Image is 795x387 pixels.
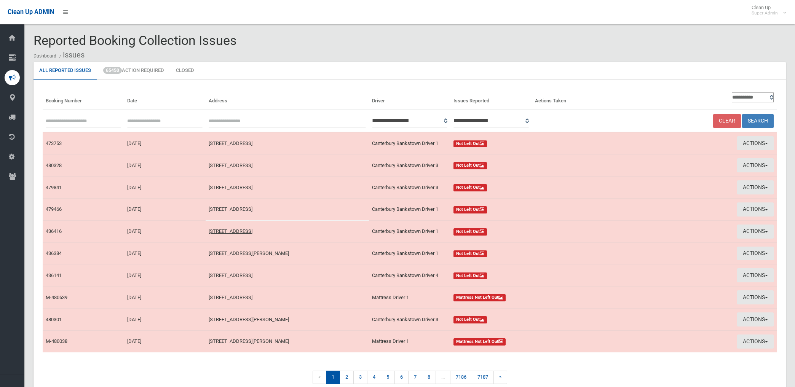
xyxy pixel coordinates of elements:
[43,89,124,110] th: Booking Number
[206,177,369,199] td: [STREET_ADDRESS]
[453,206,487,213] span: Not Left Out
[34,33,237,48] span: Reported Booking Collection Issues
[46,206,62,212] a: 479466
[124,177,206,199] td: [DATE]
[57,48,85,62] li: Issues
[46,338,67,344] a: M-480038
[206,287,369,309] td: [STREET_ADDRESS]
[369,154,450,177] td: Canterbury Bankstown Driver 3
[737,225,774,239] button: Actions
[493,371,507,384] a: »
[206,89,369,110] th: Address
[46,317,62,322] a: 480301
[103,67,122,74] span: 65450
[737,334,774,349] button: Actions
[353,371,367,384] a: 3
[450,89,532,110] th: Issues Reported
[737,158,774,172] button: Actions
[436,371,450,384] span: ...
[453,162,487,169] span: Not Left Out
[8,8,54,16] span: Clean Up ADMIN
[34,62,97,80] a: All Reported Issues
[369,220,450,242] td: Canterbury Bankstown Driver 1
[453,227,610,236] a: Not Left Out
[422,371,436,384] a: 8
[453,250,487,258] span: Not Left Out
[170,62,200,80] a: Closed
[369,331,450,352] td: Mattress Driver 1
[369,242,450,264] td: Canterbury Bankstown Driver 1
[737,202,774,217] button: Actions
[742,114,774,128] button: Search
[748,5,785,16] span: Clean Up
[737,180,774,194] button: Actions
[453,316,487,323] span: Not Left Out
[369,287,450,309] td: Mattress Driver 1
[453,205,610,214] a: Not Left Out
[453,315,610,324] a: Not Left Out
[340,371,354,384] a: 2
[532,89,613,110] th: Actions Taken
[453,249,610,258] a: Not Left Out
[737,290,774,304] button: Actions
[124,89,206,110] th: Date
[394,371,409,384] a: 6
[124,198,206,220] td: [DATE]
[46,140,62,146] a: 473753
[206,220,369,242] td: [STREET_ADDRESS]
[124,242,206,264] td: [DATE]
[369,177,450,199] td: Canterbury Bankstown Driver 3
[737,247,774,261] button: Actions
[752,10,778,16] small: Super Admin
[713,114,741,128] a: Clear
[453,184,487,191] span: Not Left Out
[381,371,395,384] a: 5
[46,295,67,300] a: M-480539
[369,89,450,110] th: Driver
[46,250,62,256] a: 436384
[453,337,610,346] a: Mattress Not Left Out
[124,331,206,352] td: [DATE]
[46,162,62,168] a: 480328
[369,198,450,220] td: Canterbury Bankstown Driver 1
[206,242,369,264] td: [STREET_ADDRESS][PERSON_NAME]
[124,287,206,309] td: [DATE]
[97,62,169,80] a: 65450Action Required
[453,140,487,148] span: Not Left Out
[453,139,610,148] a: Not Left Out
[453,272,487,280] span: Not Left Out
[453,183,610,192] a: Not Left Out
[453,293,610,302] a: Mattress Not Left Out
[453,228,487,236] span: Not Left Out
[206,331,369,352] td: [STREET_ADDRESS][PERSON_NAME]
[737,268,774,282] button: Actions
[450,371,472,384] a: 7186
[453,294,506,301] span: Mattress Not Left Out
[206,154,369,177] td: [STREET_ADDRESS]
[206,264,369,287] td: [STREET_ADDRESS]
[737,136,774,150] button: Actions
[46,228,62,234] a: 436416
[369,309,450,331] td: Canterbury Bankstown Driver 3
[408,371,422,384] a: 7
[453,338,506,346] span: Mattress Not Left Out
[206,309,369,331] td: [STREET_ADDRESS][PERSON_NAME]
[472,371,494,384] a: 7187
[326,371,340,384] span: 1
[34,53,56,59] a: Dashboard
[313,371,326,384] span: «
[124,220,206,242] td: [DATE]
[124,264,206,287] td: [DATE]
[737,312,774,326] button: Actions
[124,132,206,154] td: [DATE]
[367,371,381,384] a: 4
[124,309,206,331] td: [DATE]
[206,132,369,154] td: [STREET_ADDRESS]
[453,161,610,170] a: Not Left Out
[453,271,610,280] a: Not Left Out
[124,154,206,177] td: [DATE]
[369,264,450,287] td: Canterbury Bankstown Driver 4
[46,272,62,278] a: 436141
[369,132,450,154] td: Canterbury Bankstown Driver 1
[206,198,369,220] td: [STREET_ADDRESS]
